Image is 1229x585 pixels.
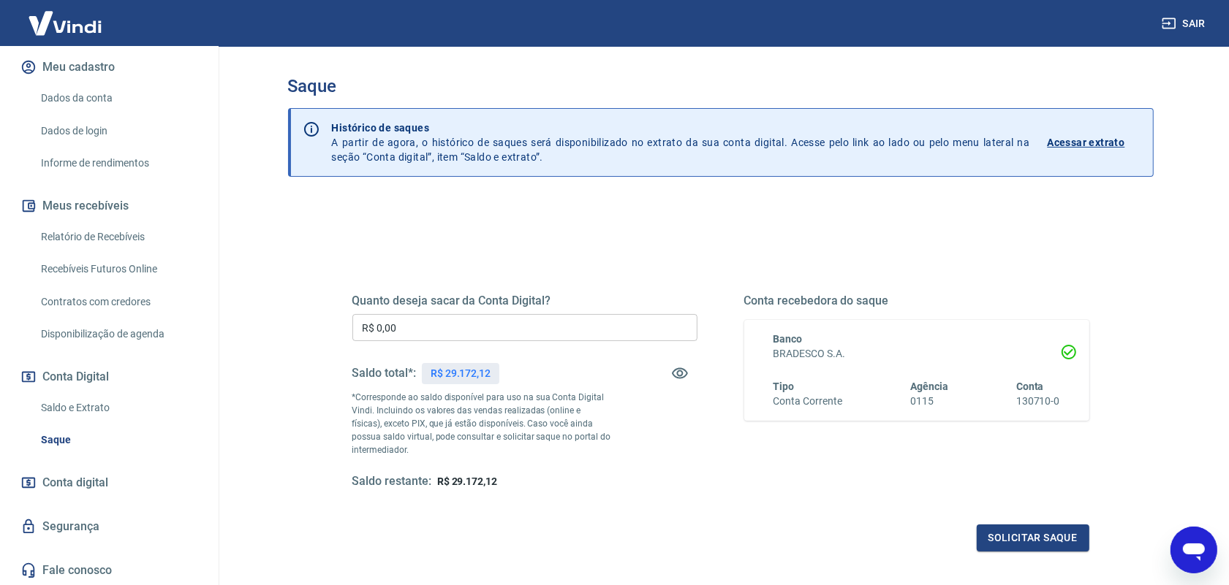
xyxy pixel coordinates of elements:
a: Saque [35,425,201,455]
button: Meu cadastro [18,51,201,83]
h6: 130710-0 [1016,394,1060,409]
h6: 0115 [910,394,948,409]
span: Banco [774,333,803,345]
h5: Quanto deseja sacar da Conta Digital? [352,294,697,308]
a: Conta digital [18,467,201,499]
iframe: Botão para abrir a janela de mensagens [1171,527,1217,573]
p: *Corresponde ao saldo disponível para uso na sua Conta Digital Vindi. Incluindo os valores das ve... [352,391,611,456]
a: Dados da conta [35,83,201,113]
span: Agência [910,381,948,392]
h6: Conta Corrente [774,394,842,409]
a: Saldo e Extrato [35,393,201,423]
a: Informe de rendimentos [35,148,201,178]
a: Segurança [18,511,201,543]
button: Solicitar saque [977,524,1089,551]
button: Sair [1159,10,1211,37]
h6: BRADESCO S.A. [774,346,1060,362]
a: Dados de login [35,116,201,146]
p: Acessar extrato [1048,135,1125,150]
img: Vindi [18,1,113,45]
a: Disponibilização de agenda [35,319,201,349]
p: Histórico de saques [332,121,1030,135]
span: Conta digital [42,473,108,493]
button: Conta Digital [18,361,201,393]
span: R$ 29.172,12 [437,475,497,487]
p: A partir de agora, o histórico de saques será disponibilizado no extrato da sua conta digital. Ac... [332,121,1030,164]
a: Contratos com credores [35,287,201,317]
h5: Conta recebedora do saque [744,294,1089,308]
a: Relatório de Recebíveis [35,222,201,252]
a: Recebíveis Futuros Online [35,254,201,284]
p: R$ 29.172,12 [431,366,491,381]
h5: Saldo restante: [352,474,431,489]
span: Tipo [774,381,795,392]
button: Meus recebíveis [18,190,201,222]
h3: Saque [288,76,1154,96]
h5: Saldo total*: [352,366,416,381]
span: Conta [1016,381,1044,392]
a: Acessar extrato [1048,121,1141,164]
